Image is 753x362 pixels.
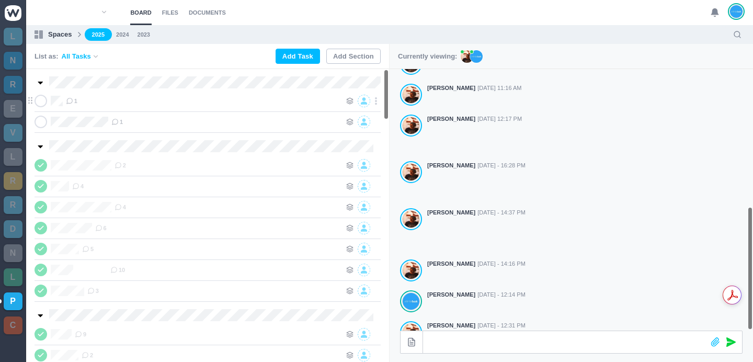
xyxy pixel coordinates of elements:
span: [DATE] - 14:16 PM [477,259,526,268]
button: Add Task [276,49,320,64]
span: [DATE] - 12:31 PM [477,321,526,330]
a: N [4,244,22,262]
div: List as: [35,51,99,62]
img: Antonio Lopes [403,163,419,181]
a: D [4,220,22,238]
a: L [4,28,22,46]
img: spaces [35,30,43,39]
strong: [PERSON_NAME] [427,115,475,123]
strong: [PERSON_NAME] [427,208,475,217]
p: Spaces [48,29,72,40]
strong: [PERSON_NAME] [427,259,475,268]
span: [DATE] 12:17 PM [477,115,522,123]
a: 2024 [116,30,129,39]
img: winio [5,5,21,21]
a: R [4,196,22,214]
img: Antonio Lopes [403,86,419,104]
span: [DATE] - 14:37 PM [477,208,526,217]
a: R [4,76,22,94]
img: Antonio Lopes [403,262,419,279]
strong: [PERSON_NAME] [427,84,475,93]
img: Antonio Lopes [403,117,419,134]
button: Add Section [326,49,381,64]
a: N [4,52,22,70]
a: R [4,172,22,190]
a: V [4,124,22,142]
img: João Tosta [730,5,743,18]
img: Antonio Lopes [403,210,419,228]
strong: [PERSON_NAME] [427,321,475,330]
img: JT [470,50,483,63]
strong: [PERSON_NAME] [427,161,475,170]
a: L [4,268,22,286]
strong: [PERSON_NAME] [427,290,475,299]
img: João Tosta [403,292,419,310]
a: L [4,148,22,166]
span: [DATE] 11:16 AM [477,84,521,93]
a: C [4,316,22,334]
img: AL [461,50,473,63]
a: E [4,100,22,118]
p: Currently viewing: [398,51,457,62]
span: All Tasks [62,51,91,62]
span: [DATE] - 16:28 PM [477,161,526,170]
span: [DATE] - 12:14 PM [477,290,526,299]
a: 2025 [85,28,112,41]
a: P [4,292,22,310]
a: 2023 [138,30,150,39]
